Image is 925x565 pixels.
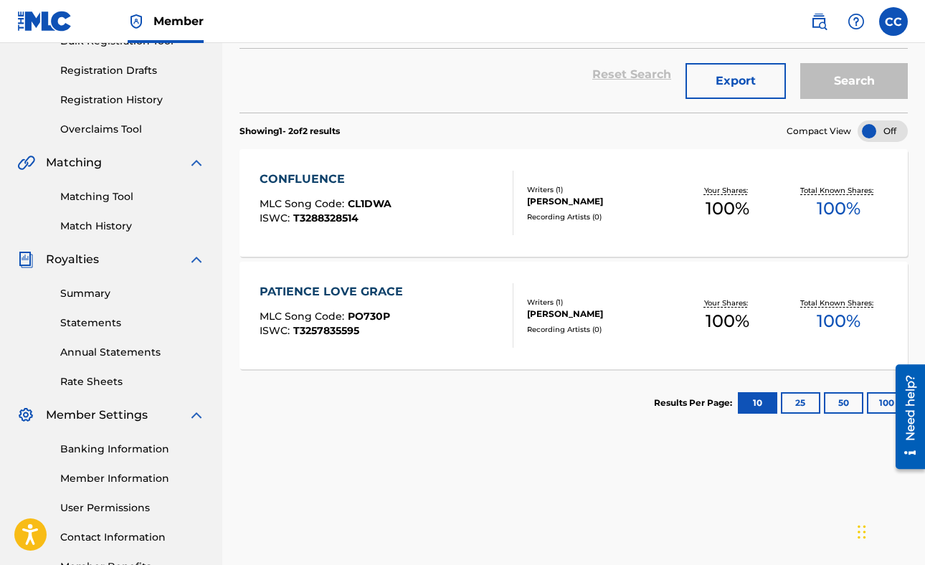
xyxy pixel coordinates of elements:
[46,154,102,171] span: Matching
[60,63,205,78] a: Registration Drafts
[153,13,204,29] span: Member
[260,212,293,224] span: ISWC :
[686,63,786,99] button: Export
[60,442,205,457] a: Banking Information
[858,511,866,554] div: Drag
[239,262,908,369] a: PATIENCE LOVE GRACEMLC Song Code:PO730PISWC:T3257835595Writers (1)[PERSON_NAME]Recording Artists ...
[853,496,925,565] iframe: Chat Widget
[885,359,925,475] iframe: Resource Center
[706,196,749,222] span: 100 %
[46,407,148,424] span: Member Settings
[810,13,827,30] img: search
[738,392,777,414] button: 10
[188,154,205,171] img: expand
[17,154,35,171] img: Matching
[787,125,851,138] span: Compact View
[260,197,348,210] span: MLC Song Code :
[800,185,877,196] p: Total Known Shares:
[817,196,860,222] span: 100 %
[239,149,908,257] a: CONFLUENCEMLC Song Code:CL1DWAISWC:T3288328514Writers (1)[PERSON_NAME]Recording Artists (0)Your S...
[260,324,293,337] span: ISWC :
[527,297,672,308] div: Writers ( 1 )
[527,308,672,321] div: [PERSON_NAME]
[17,407,34,424] img: Member Settings
[60,189,205,204] a: Matching Tool
[60,471,205,486] a: Member Information
[704,298,751,308] p: Your Shares:
[527,212,672,222] div: Recording Artists ( 0 )
[654,397,736,409] p: Results Per Page:
[527,324,672,335] div: Recording Artists ( 0 )
[188,251,205,268] img: expand
[60,219,205,234] a: Match History
[527,184,672,195] div: Writers ( 1 )
[188,407,205,424] img: expand
[17,251,34,268] img: Royalties
[60,122,205,137] a: Overclaims Tool
[879,7,908,36] div: User Menu
[46,251,99,268] span: Royalties
[60,345,205,360] a: Annual Statements
[706,308,749,334] span: 100 %
[842,7,871,36] div: Help
[260,171,392,188] div: CONFLUENCE
[800,298,877,308] p: Total Known Shares:
[527,195,672,208] div: [PERSON_NAME]
[805,7,833,36] a: Public Search
[348,310,390,323] span: PO730P
[239,125,340,138] p: Showing 1 - 2 of 2 results
[17,11,72,32] img: MLC Logo
[260,310,348,323] span: MLC Song Code :
[60,374,205,389] a: Rate Sheets
[704,185,751,196] p: Your Shares:
[293,212,359,224] span: T3288328514
[293,324,359,337] span: T3257835595
[824,392,863,414] button: 50
[348,197,392,210] span: CL1DWA
[60,286,205,301] a: Summary
[60,530,205,545] a: Contact Information
[60,500,205,516] a: User Permissions
[60,315,205,331] a: Statements
[781,392,820,414] button: 25
[128,13,145,30] img: Top Rightsholder
[260,283,410,300] div: PATIENCE LOVE GRACE
[867,392,906,414] button: 100
[848,13,865,30] img: help
[817,308,860,334] span: 100 %
[60,92,205,108] a: Registration History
